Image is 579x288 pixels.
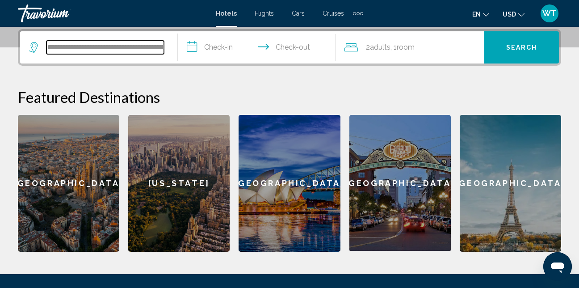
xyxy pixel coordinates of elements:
button: Extra navigation items [353,6,363,21]
button: Travelers: 2 adults, 0 children [336,31,484,64]
span: Adults [370,43,390,51]
a: Cruises [323,10,344,17]
a: Hotels [216,10,237,17]
a: [US_STATE] [128,115,230,252]
a: [GEOGRAPHIC_DATA] [18,115,119,252]
button: Search [484,31,559,64]
span: , 1 [390,41,415,54]
button: Change currency [503,8,524,21]
span: 2 [366,41,390,54]
div: [GEOGRAPHIC_DATA] [349,115,451,251]
span: USD [503,11,516,18]
span: Room [397,43,415,51]
div: Search widget [20,31,559,64]
a: Flights [255,10,274,17]
h2: Featured Destinations [18,88,561,106]
a: [GEOGRAPHIC_DATA] [239,115,340,252]
iframe: Botón para iniciar la ventana de mensajería [543,252,572,281]
a: Travorium [18,4,207,22]
span: Search [506,44,537,51]
button: Change language [472,8,489,21]
span: en [472,11,481,18]
a: [GEOGRAPHIC_DATA] [460,115,561,252]
a: [GEOGRAPHIC_DATA] [349,115,451,252]
span: WT [542,9,557,18]
button: Check in and out dates [178,31,336,64]
button: User Menu [538,4,561,23]
a: Cars [292,10,305,17]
